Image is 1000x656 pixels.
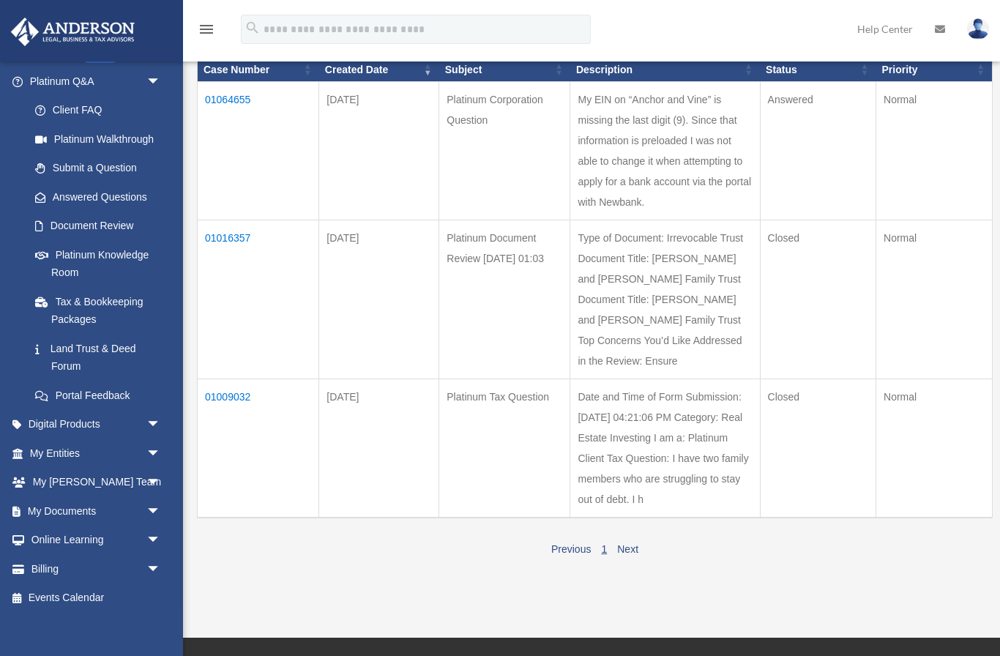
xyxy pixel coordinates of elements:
[10,526,183,555] a: Online Learningarrow_drop_down
[967,18,989,40] img: User Pic
[10,468,183,497] a: My [PERSON_NAME] Teamarrow_drop_down
[198,220,319,379] td: 01016357
[601,543,607,555] a: 1
[319,379,439,518] td: [DATE]
[439,379,570,518] td: Platinum Tax Question
[146,67,176,97] span: arrow_drop_down
[20,287,176,334] a: Tax & Bookkeeping Packages
[20,334,176,381] a: Land Trust & Deed Forum
[10,496,183,526] a: My Documentsarrow_drop_down
[10,67,176,96] a: Platinum Q&Aarrow_drop_down
[10,584,183,613] a: Events Calendar
[876,82,993,220] td: Normal
[20,124,176,154] a: Platinum Walkthrough
[439,82,570,220] td: Platinum Corporation Question
[760,82,876,220] td: Answered
[876,379,993,518] td: Normal
[146,468,176,498] span: arrow_drop_down
[146,554,176,584] span: arrow_drop_down
[198,20,215,38] i: menu
[198,26,215,38] a: menu
[551,543,591,555] a: Previous
[570,379,760,518] td: Date and Time of Form Submission: [DATE] 04:21:06 PM Category: Real Estate Investing I am a: Plat...
[146,410,176,440] span: arrow_drop_down
[10,410,183,439] a: Digital Productsarrow_drop_down
[319,220,439,379] td: [DATE]
[876,57,993,82] th: Priority: activate to sort column ascending
[198,379,319,518] td: 01009032
[319,82,439,220] td: [DATE]
[20,240,176,287] a: Platinum Knowledge Room
[319,57,439,82] th: Created Date: activate to sort column ascending
[7,18,139,46] img: Anderson Advisors Platinum Portal
[146,439,176,469] span: arrow_drop_down
[439,220,570,379] td: Platinum Document Review [DATE] 01:03
[245,20,261,36] i: search
[20,381,176,410] a: Portal Feedback
[20,212,176,241] a: Document Review
[198,57,319,82] th: Case Number: activate to sort column ascending
[20,182,168,212] a: Answered Questions
[10,554,183,584] a: Billingarrow_drop_down
[570,57,760,82] th: Description: activate to sort column ascending
[760,220,876,379] td: Closed
[570,220,760,379] td: Type of Document: Irrevocable Trust Document Title: [PERSON_NAME] and [PERSON_NAME] Family Trust ...
[617,543,638,555] a: Next
[570,82,760,220] td: My EIN on “Anchor and Vine” is missing the last digit (9). Since that information is preloaded I ...
[20,96,176,125] a: Client FAQ
[876,220,993,379] td: Normal
[198,82,319,220] td: 01064655
[439,57,570,82] th: Subject: activate to sort column ascending
[760,57,876,82] th: Status: activate to sort column ascending
[146,496,176,526] span: arrow_drop_down
[760,379,876,518] td: Closed
[10,439,183,468] a: My Entitiesarrow_drop_down
[146,526,176,556] span: arrow_drop_down
[20,154,176,183] a: Submit a Question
